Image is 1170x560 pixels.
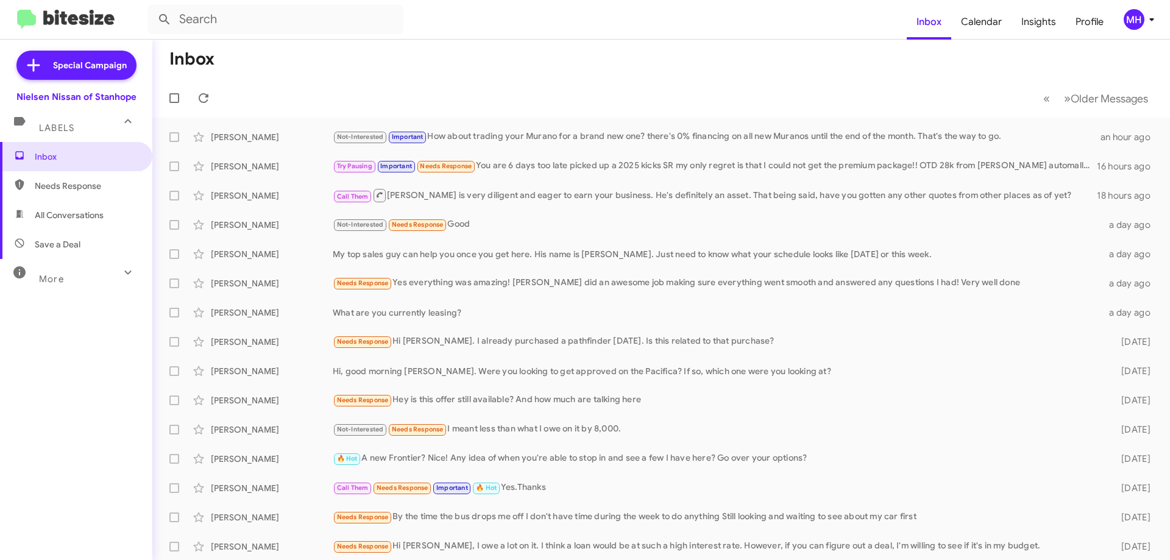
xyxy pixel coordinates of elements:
span: Needs Response [392,221,444,229]
nav: Page navigation example [1037,86,1155,111]
div: a day ago [1102,219,1160,231]
span: Try Pausing [337,162,372,170]
div: [PERSON_NAME] [211,131,333,143]
span: 🔥 Hot [476,484,497,492]
input: Search [147,5,403,34]
div: 18 hours ago [1097,190,1160,202]
div: By the time the bus drops me off I don't have time during the week to do anything Still looking a... [333,510,1102,524]
div: an hour ago [1101,131,1160,143]
div: [PERSON_NAME] [211,307,333,319]
span: Needs Response [377,484,428,492]
span: Important [380,162,412,170]
div: [DATE] [1102,365,1160,377]
div: [PERSON_NAME] [211,365,333,377]
span: Special Campaign [53,59,127,71]
div: [DATE] [1102,511,1160,523]
span: Needs Response [35,180,138,192]
div: Hey is this offer still available? And how much are talking here [333,393,1102,407]
span: » [1064,91,1071,106]
span: Needs Response [420,162,472,170]
span: Call Them [337,193,369,200]
div: [PERSON_NAME] [211,541,333,553]
span: Not-Interested [337,221,384,229]
span: Save a Deal [35,238,80,250]
span: Needs Response [337,513,389,521]
span: Needs Response [337,396,389,404]
div: How about trading your Murano for a brand new one? there's 0% financing on all new Muranos until ... [333,130,1101,144]
div: [PERSON_NAME] [211,511,333,523]
span: Needs Response [337,279,389,287]
div: [PERSON_NAME] [211,394,333,406]
div: [PERSON_NAME] [211,482,333,494]
div: [PERSON_NAME] [211,248,333,260]
div: Hi [PERSON_NAME], I owe a lot on it. I think a loan would be at such a high interest rate. Howeve... [333,539,1102,553]
span: Important [436,484,468,492]
div: Good [333,218,1102,232]
span: Needs Response [337,542,389,550]
div: I meant less than what I owe on it by 8,000. [333,422,1102,436]
div: a day ago [1102,307,1160,319]
div: [PERSON_NAME] is very diligent and eager to earn your business. He's definitely an asset. That be... [333,188,1097,203]
span: Call Them [337,484,369,492]
div: [PERSON_NAME] [211,160,333,172]
span: All Conversations [35,209,104,221]
div: Nielsen Nissan of Stanhope [16,91,136,103]
div: Hi, good morning [PERSON_NAME]. Were you looking to get approved on the Pacifica? If so, which on... [333,365,1102,377]
h1: Inbox [169,49,214,69]
div: MH [1124,9,1144,30]
div: [PERSON_NAME] [211,219,333,231]
div: [PERSON_NAME] [211,336,333,348]
div: 16 hours ago [1097,160,1160,172]
div: [DATE] [1102,394,1160,406]
div: [DATE] [1102,336,1160,348]
div: [DATE] [1102,424,1160,436]
a: Calendar [951,4,1012,40]
div: A new Frontier? Nice! Any idea of when you're able to stop in and see a few I have here? Go over ... [333,452,1102,466]
span: Not-Interested [337,425,384,433]
span: Needs Response [392,425,444,433]
div: [PERSON_NAME] [211,453,333,465]
span: Important [392,133,424,141]
div: What are you currently leasing? [333,307,1102,319]
span: Older Messages [1071,92,1148,105]
a: Special Campaign [16,51,136,80]
div: You are 6 days too late picked up a 2025 kicks SR my only regret is that I could not get the prem... [333,159,1097,173]
a: Insights [1012,4,1066,40]
div: My top sales guy can help you once you get here. His name is [PERSON_NAME]. Just need to know wha... [333,248,1102,260]
span: « [1043,91,1050,106]
button: MH [1113,9,1157,30]
div: Yes.Thanks [333,481,1102,495]
span: More [39,274,64,285]
div: a day ago [1102,248,1160,260]
div: [DATE] [1102,541,1160,553]
div: Hi [PERSON_NAME]. I already purchased a pathfinder [DATE]. Is this related to that purchase? [333,335,1102,349]
div: [DATE] [1102,453,1160,465]
a: Inbox [907,4,951,40]
div: [PERSON_NAME] [211,424,333,436]
span: Not-Interested [337,133,384,141]
div: a day ago [1102,277,1160,289]
a: Profile [1066,4,1113,40]
button: Previous [1036,86,1057,111]
div: [PERSON_NAME] [211,277,333,289]
div: Yes everything was amazing! [PERSON_NAME] did an awesome job making sure everything went smooth a... [333,276,1102,290]
span: Labels [39,122,74,133]
span: Needs Response [337,338,389,346]
button: Next [1057,86,1155,111]
span: Inbox [35,151,138,163]
span: 🔥 Hot [337,455,358,463]
div: [DATE] [1102,482,1160,494]
div: [PERSON_NAME] [211,190,333,202]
